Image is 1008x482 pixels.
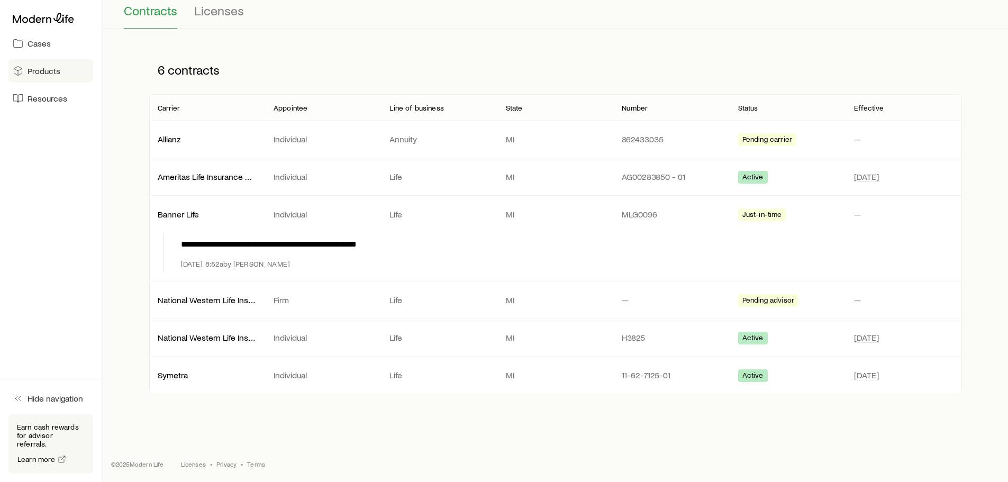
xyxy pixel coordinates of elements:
[622,332,721,343] p: H3825
[158,209,257,220] p: Banner Life
[389,104,444,112] p: Line of business
[622,209,721,220] p: MLG0096
[28,38,51,49] span: Cases
[8,387,93,410] button: Hide navigation
[854,332,879,343] span: [DATE]
[158,62,165,77] span: 6
[274,209,373,220] p: Individual
[274,332,373,343] p: Individual
[506,171,605,182] p: MI
[241,460,243,468] span: •
[506,209,605,220] p: MI
[274,370,373,380] p: Individual
[194,3,244,18] span: Licenses
[389,171,488,182] p: Life
[158,171,257,182] p: Ameritas Life Insurance Corp. (Ameritas)
[622,370,721,380] p: 11-62-7125-01
[17,456,56,463] span: Learn more
[274,104,307,112] p: Appointee
[622,104,648,112] p: Number
[28,393,83,404] span: Hide navigation
[124,3,987,29] div: Contracting sub-page tabs
[274,295,373,305] p: Firm
[389,332,488,343] p: Life
[389,295,488,305] p: Life
[158,332,257,343] p: National Western Life Ins. Co.
[181,260,290,268] p: [DATE] 8:52a by [PERSON_NAME]
[389,370,488,380] p: Life
[158,295,257,305] p: National Western Life Ins. Co.
[854,134,953,144] p: —
[389,209,488,220] p: Life
[247,460,265,468] a: Terms
[854,295,953,305] p: —
[854,209,953,220] p: —
[742,172,764,184] span: Active
[8,59,93,83] a: Products
[274,134,373,144] p: Individual
[28,93,67,104] span: Resources
[124,3,177,18] span: Contracts
[506,295,605,305] p: MI
[622,295,721,305] p: —
[8,32,93,55] a: Cases
[181,460,206,468] a: Licenses
[506,134,605,144] p: MI
[854,370,879,380] span: [DATE]
[506,370,605,380] p: MI
[742,210,782,221] span: Just-in-time
[17,423,85,448] p: Earn cash rewards for advisor referrals.
[158,104,180,112] p: Carrier
[158,134,257,144] p: Allianz
[742,296,794,307] span: Pending advisor
[216,460,237,468] a: Privacy
[506,104,523,112] p: State
[742,135,792,146] span: Pending carrier
[158,370,257,380] p: Symetra
[506,332,605,343] p: MI
[210,460,212,468] span: •
[111,460,164,468] p: © 2025 Modern Life
[854,104,884,112] p: Effective
[742,371,764,382] span: Active
[274,171,373,182] p: Individual
[168,62,220,77] span: contracts
[622,134,721,144] p: 862433035
[742,333,764,344] span: Active
[28,66,60,76] span: Products
[738,104,758,112] p: Status
[8,414,93,474] div: Earn cash rewards for advisor referrals.Learn more
[854,171,879,182] span: [DATE]
[389,134,488,144] p: Annuity
[8,87,93,110] a: Resources
[622,171,721,182] p: AG00283850 - 01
